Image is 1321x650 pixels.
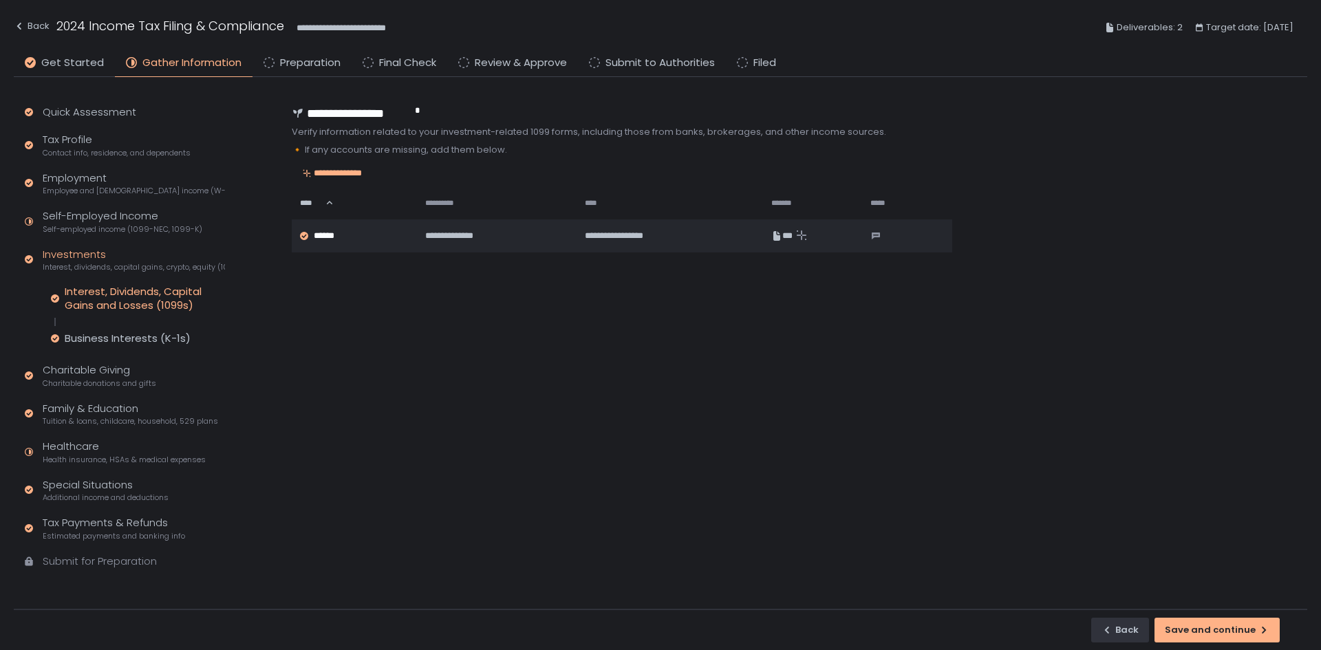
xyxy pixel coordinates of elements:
div: Charitable Giving [43,362,156,389]
div: Tax Payments & Refunds [43,515,185,541]
span: Contact info, residence, and dependents [43,148,191,158]
div: Quick Assessment [43,105,136,120]
button: Back [14,17,50,39]
span: Self-employed income (1099-NEC, 1099-K) [43,224,202,235]
span: Get Started [41,55,104,71]
div: Family & Education [43,401,218,427]
span: Employee and [DEMOGRAPHIC_DATA] income (W-2s) [43,186,225,196]
span: Estimated payments and banking info [43,531,185,541]
div: Healthcare [43,439,206,465]
span: Filed [753,55,776,71]
span: Additional income and deductions [43,492,169,503]
span: Tuition & loans, childcare, household, 529 plans [43,416,218,426]
div: Special Situations [43,477,169,503]
div: Back [14,18,50,34]
div: Interest, Dividends, Capital Gains and Losses (1099s) [65,285,225,312]
button: Save and continue [1154,618,1280,642]
div: Self-Employed Income [43,208,202,235]
div: Investments [43,247,225,273]
div: Verify information related to your investment-related 1099 forms, including those from banks, bro... [292,126,952,138]
span: Preparation [280,55,341,71]
span: Gather Information [142,55,241,71]
span: Target date: [DATE] [1206,19,1293,36]
div: 🔸 If any accounts are missing, add them below. [292,144,952,156]
span: Final Check [379,55,436,71]
span: Health insurance, HSAs & medical expenses [43,455,206,465]
span: Charitable donations and gifts [43,378,156,389]
div: Tax Profile [43,132,191,158]
div: Employment [43,171,225,197]
span: Submit to Authorities [605,55,715,71]
button: Back [1091,618,1149,642]
div: Business Interests (K-1s) [65,332,191,345]
div: Back [1102,624,1139,636]
div: Save and continue [1165,624,1269,636]
h1: 2024 Income Tax Filing & Compliance [56,17,284,35]
span: Deliverables: 2 [1117,19,1183,36]
div: Submit for Preparation [43,554,157,570]
span: Review & Approve [475,55,567,71]
span: Interest, dividends, capital gains, crypto, equity (1099s, K-1s) [43,262,225,272]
